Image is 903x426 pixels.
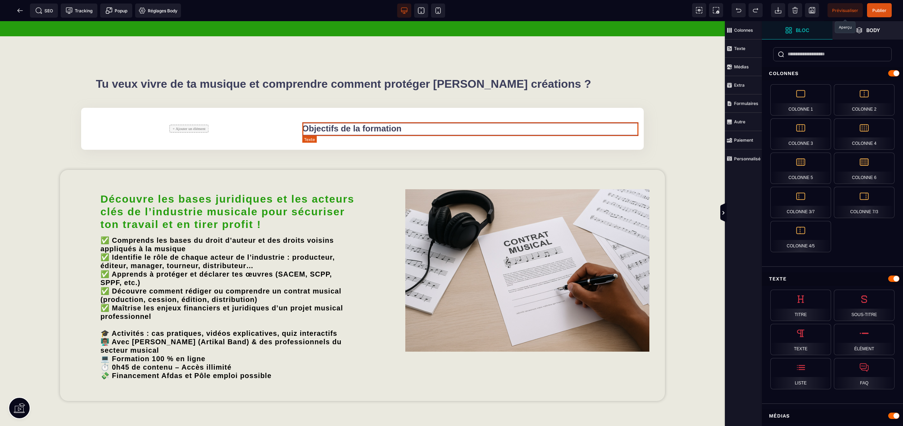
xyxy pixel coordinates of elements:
span: Retour [13,4,27,18]
div: Colonne 4 [834,118,895,150]
div: Titre [770,290,831,321]
div: Colonne 6 [834,153,895,184]
div: Liste [770,358,831,389]
span: Paiement [725,131,762,149]
div: Texte [762,272,903,285]
span: Rétablir [749,3,763,17]
div: Colonne 3 [770,118,831,150]
span: Réglages Body [139,7,177,14]
strong: Formulaires [734,101,758,106]
span: Nettoyage [788,3,802,17]
div: FAQ [834,358,895,389]
div: Sous-titre [834,290,895,321]
strong: Body [866,27,880,33]
span: Voir tablette [414,4,428,18]
div: Élément [834,324,895,355]
div: Colonne 4/5 [770,221,831,252]
div: Médias [762,409,903,422]
span: Enregistrer le contenu [867,3,892,17]
span: Publier [872,8,886,13]
span: SEO [35,7,53,14]
div: Colonne 3/7 [770,187,831,218]
strong: Médias [734,64,749,69]
span: Aperçu [828,3,863,17]
div: Colonne 2 [834,84,895,116]
text: Tu veux vivre de ta musique et comprendre comment protéger [PERSON_NAME] créations ? [96,54,625,71]
span: Autre [725,113,762,131]
span: Extra [725,76,762,94]
span: Défaire [732,3,746,17]
div: Colonne 7/3 [834,187,895,218]
span: Prévisualiser [832,8,858,13]
span: Enregistrer [805,3,819,17]
span: Métadata SEO [30,4,58,18]
span: Colonnes [725,21,762,39]
span: Voir bureau [397,4,411,18]
div: Colonnes [762,67,903,80]
span: Voir mobile [431,4,445,18]
div: Texte [770,324,831,355]
div: Colonne 1 [770,84,831,116]
span: Ouvrir les blocs [762,21,832,39]
span: Texte [725,39,762,58]
span: Importer [771,3,785,17]
strong: Autre [734,119,745,124]
span: Capture d'écran [709,3,723,17]
span: Favicon [135,4,181,18]
span: Tracking [66,7,92,14]
span: Voir les composants [692,3,706,17]
span: Code de suivi [61,4,97,18]
span: Afficher les vues [762,203,769,224]
span: Popup [105,7,127,14]
strong: Paiement [734,137,753,143]
h2: Découvre les bases juridiques et les acteurs clés de l’industrie musicale pour sécuriser ton trav... [101,168,354,213]
span: Créer une alerte modale [100,4,132,18]
strong: Bloc [796,27,809,33]
div: Colonne 5 [770,153,831,184]
strong: Texte [734,46,745,51]
span: Personnalisé [725,149,762,168]
text: ✅ Comprends les bases du droit d’auteur et des droits voisins appliqués à la musique ✅ Identifie ... [101,213,354,360]
span: Ouvrir les calques [832,21,903,39]
img: dfe325e1c5293c092e85e54b21e513d7_6f9a4efbe7b1ce043cd4556da7b024b49747e80c7dca15dc5344cd7570190b70... [405,168,649,331]
strong: Personnalisé [734,156,760,161]
span: Médias [725,58,762,76]
strong: Extra [734,82,745,88]
span: Formulaires [725,94,762,113]
strong: Colonnes [734,27,753,33]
